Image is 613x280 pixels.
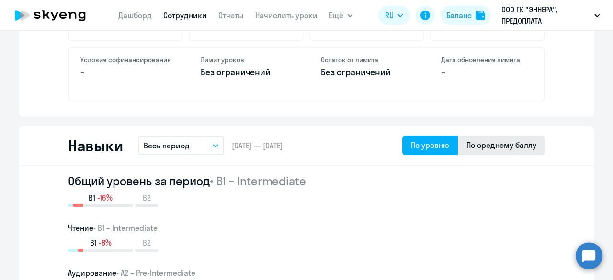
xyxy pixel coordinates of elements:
[497,4,605,27] button: ООО ГК "ЭННЕРА", ПРЕДОПЛАТА
[68,267,545,279] h3: Аудирование
[441,6,491,25] button: Балансbalance
[501,4,590,27] p: ООО ГК "ЭННЕРА", ПРЕДОПЛАТА
[329,10,343,21] span: Ещё
[89,192,95,203] span: B1
[255,11,318,20] a: Начислить уроки
[143,192,151,203] span: B2
[329,6,353,25] button: Ещё
[378,6,410,25] button: RU
[446,10,472,21] div: Баланс
[201,66,292,78] p: Без ограничений
[68,136,123,155] h2: Навыки
[138,136,224,155] button: Весь период
[143,237,151,248] span: B2
[466,139,536,151] div: По среднему баллу
[201,56,292,64] h4: Лимит уроков
[68,222,545,234] h3: Чтение
[68,173,545,189] h2: Общий уровень за период
[163,11,207,20] a: Сотрудники
[210,174,306,188] span: • B1 – Intermediate
[385,10,394,21] span: RU
[441,56,533,64] h4: Дата обновления лимита
[144,140,190,151] p: Весь период
[476,11,485,20] img: balance
[97,192,113,203] span: -16%
[441,66,533,78] p: –
[321,66,412,78] p: Без ограничений
[80,66,172,78] p: –
[80,56,172,64] h4: Условия софинансирования
[90,237,97,248] span: B1
[232,140,283,151] span: [DATE] — [DATE]
[99,237,112,248] span: -8%
[321,56,412,64] h4: Остаток от лимита
[411,139,449,151] div: По уровню
[218,11,244,20] a: Отчеты
[116,268,195,278] span: • A2 – Pre-Intermediate
[118,11,152,20] a: Дашборд
[93,223,158,233] span: • B1 – Intermediate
